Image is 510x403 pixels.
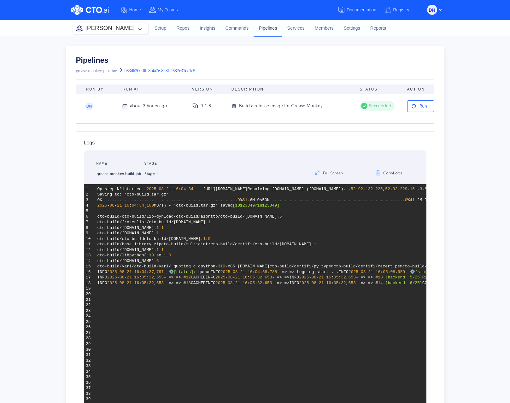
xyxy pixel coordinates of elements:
span: INFO [97,275,107,280]
strong: Stage 1 [144,171,158,176]
span: 41 [410,198,415,202]
span: - => => # [356,275,378,280]
span: 05 [142,275,147,280]
span: 653 [265,275,272,280]
span: 10 [149,253,154,258]
div: 6 [86,214,93,219]
span: 797 [156,270,164,274]
span: - [230,270,233,274]
span: 04 [132,203,137,208]
span: - [107,203,110,208]
span: : [338,275,341,280]
span: , [154,275,156,280]
span: - [156,187,159,191]
span: - => => # [164,281,186,285]
span: cto-build/[DOMAIN_NAME]. [149,220,208,225]
span: cto-build/lib-dynload/ [122,214,176,219]
div: 3 [86,197,93,203]
span: 2025 [107,281,117,285]
span: ( [144,203,147,208]
span: : [147,270,149,274]
span: 653 [349,281,356,285]
div: 12 [86,247,93,253]
span: 2025 [299,275,309,280]
span: 61 [243,198,248,202]
button: Full Screen [309,166,349,179]
span: Succeeded [367,102,391,109]
span: 653 [156,281,164,285]
th: Version [187,85,226,94]
span: Saving to: 'cto-build.tar.gz' [97,192,168,197]
span: - [309,281,312,285]
span: 959 [398,270,405,274]
span: . [356,187,358,191]
img: CTO.ai Logo [71,5,109,15]
span: INFO [97,281,107,285]
a: My Teams [149,4,185,16]
span: 083db200-0fc8-4a7e-828f-2687c31dc1e5 [125,68,196,73]
span: cto-build/certifi/ [210,242,255,247]
div: 2 [86,192,93,197]
span: Copy Logs [382,170,402,176]
span: 0 [237,198,240,202]
span: cto-build/[DOMAIN_NAME]. [97,248,156,252]
span: 21 [127,270,132,274]
span: cto-build/[DOMAIN_NAME]. [220,214,279,219]
span: 05 [250,275,255,280]
span: 32 [149,275,154,280]
span: 2025 [146,187,156,191]
span: 16 [134,270,139,274]
span: , [262,275,265,280]
span: 1 [164,253,166,258]
span: .so. [154,253,164,258]
span: INFO [211,270,220,274]
div: 14 [86,258,93,264]
div: 18 [86,280,93,286]
span: cto-build/[DOMAIN_NAME]. [97,231,156,236]
a: Members [310,20,339,37]
span: : [147,281,149,285]
span: 16 [243,275,248,280]
span: 229 [400,187,407,191]
div: 15 [86,264,93,269]
span: - ⚙️ [405,270,415,274]
span: 788 [270,270,277,274]
span: - [114,203,117,208]
span: 1 [156,225,159,230]
span: CACHED [191,281,206,285]
span: cto-build/aiohttp/ [176,214,220,219]
span: 21 [368,270,373,274]
button: DN [427,5,437,15]
span: 653 [349,275,356,280]
span: : [331,275,334,280]
span: . [363,187,366,191]
span: 1 [314,242,316,247]
a: Registry [384,4,417,16]
span: 0K .......... .......... .......... .......... .......... [97,198,237,202]
span: - => => Logging start ... [277,270,339,274]
span: MB/s) - 'cto-build.tar.gz' saved [154,203,233,208]
span: . [166,253,169,258]
span: cto-build/libpython3. [97,253,149,258]
span: 21 [127,281,132,285]
span: - [225,275,228,280]
span: DN [429,5,435,15]
th: Run At [117,85,187,94]
span: 0 [405,198,407,202]
span: : [248,281,250,285]
span: 05 [250,281,255,285]
span: , [346,281,349,285]
span: My Teams [158,7,178,12]
span: - [358,270,361,274]
span: - [309,275,312,280]
span: DN [86,104,92,108]
span: - [124,281,127,285]
div: 7 [86,219,93,225]
span: - [117,275,120,280]
span: - => => [272,281,290,285]
span: 2025 [215,281,225,285]
span: 32 [341,275,346,280]
span: 21 [166,187,171,191]
span: .2M 0s [415,198,430,202]
span: Home [129,7,141,12]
